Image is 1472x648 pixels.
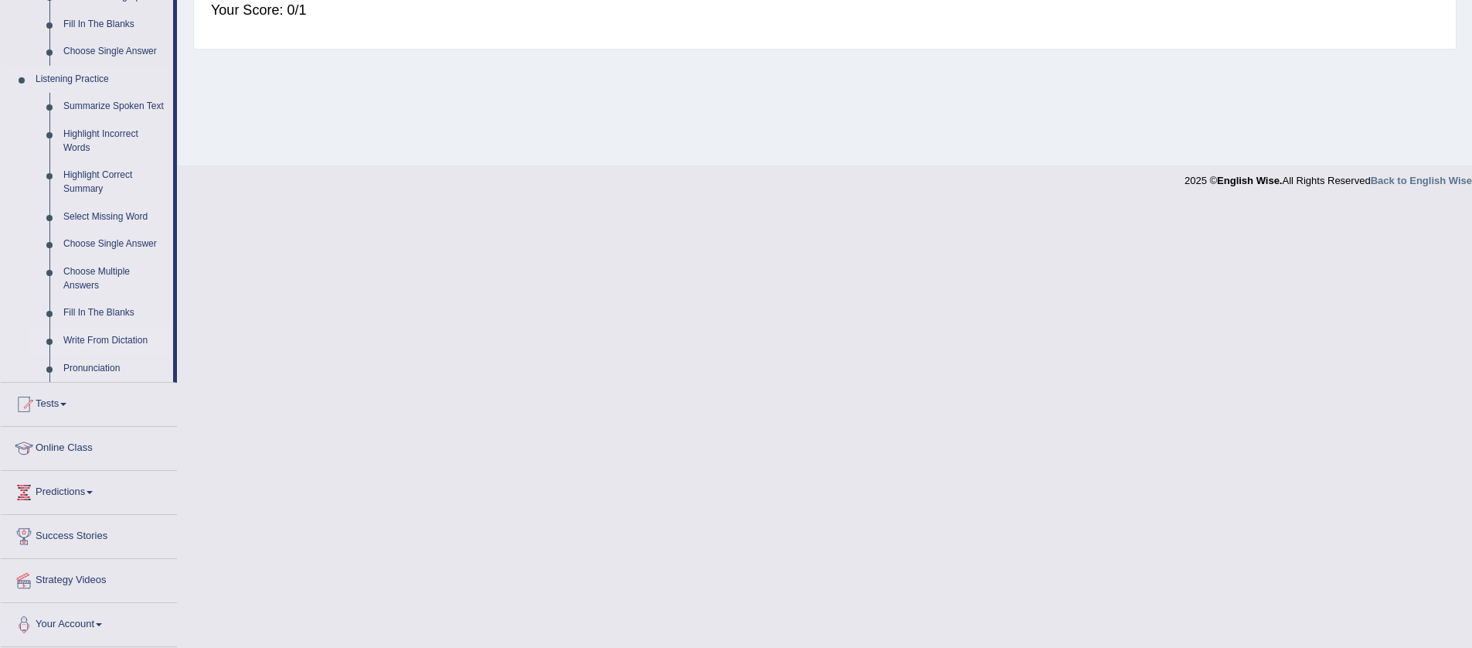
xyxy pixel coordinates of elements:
a: Listening Practice [29,66,173,94]
a: Highlight Incorrect Words [56,121,173,162]
a: Choose Single Answer [56,38,173,66]
a: Write From Dictation [56,327,173,355]
a: Select Missing Word [56,203,173,231]
a: Highlight Correct Summary [56,162,173,203]
a: Summarize Spoken Text [56,93,173,121]
a: Fill In The Blanks [56,11,173,39]
a: Choose Multiple Answers [56,258,173,299]
a: Your Account [1,603,177,642]
a: Fill In The Blanks [56,299,173,327]
a: Pronunciation [56,355,173,383]
a: Tests [1,383,177,421]
strong: English Wise. [1217,175,1282,186]
div: 2025 © All Rights Reserved [1185,165,1472,188]
a: Predictions [1,471,177,510]
a: Back to English Wise [1371,175,1472,186]
a: Strategy Videos [1,559,177,598]
a: Choose Single Answer [56,230,173,258]
a: Success Stories [1,515,177,554]
a: Online Class [1,427,177,466]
